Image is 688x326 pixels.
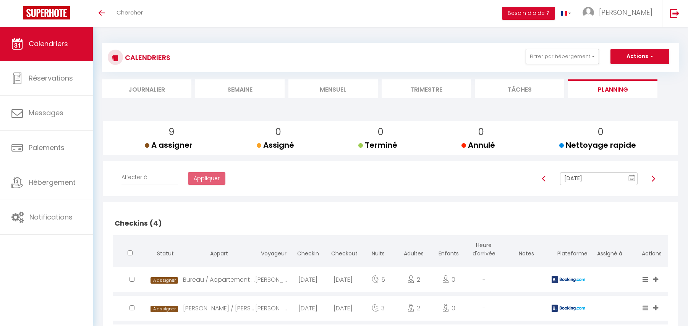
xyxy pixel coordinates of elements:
p: 9 [151,125,193,139]
p: 0 [565,125,636,139]
span: Chercher [117,8,143,16]
text: 10 [630,177,634,181]
span: Réservations [29,73,73,83]
div: - [466,267,502,292]
span: Assigné [257,140,294,150]
li: Trimestre [382,79,471,98]
span: [PERSON_NAME] [599,8,652,17]
div: 3 [361,296,396,321]
th: Assigné à [585,235,635,265]
div: [DATE] [325,296,361,321]
th: Adultes [396,235,431,265]
div: [DATE] [290,296,325,321]
span: A assigner [151,277,178,284]
span: Calendriers [29,39,68,48]
div: 0 [431,267,466,292]
div: [PERSON_NAME] [255,267,290,292]
h3: CALENDRIERS [123,49,170,66]
img: logout [670,8,680,18]
button: Filtrer par hébergement [526,49,599,64]
span: Hébergement [29,178,76,187]
th: Notes [502,235,552,265]
th: Enfants [431,235,466,265]
div: 2 [396,296,431,321]
div: [PERSON_NAME] / [PERSON_NAME] appart lumineux balcon [183,296,255,321]
span: Nettoyage rapide [559,140,636,150]
div: 0 [431,296,466,321]
img: arrow-right3.svg [650,176,656,182]
img: arrow-left3.svg [541,176,547,182]
span: Terminé [358,140,397,150]
div: 2 [396,267,431,292]
span: A assigner [145,140,193,150]
p: 0 [263,125,294,139]
div: [PERSON_NAME] [255,296,290,321]
img: Super Booking [23,6,70,19]
img: booking2.png [551,276,585,283]
h2: Checkins (4) [113,211,668,235]
li: Mensuel [288,79,378,98]
li: Planning [568,79,657,98]
p: 0 [364,125,397,139]
li: Tâches [475,79,564,98]
input: Select Date [560,172,638,185]
th: Checkout [325,235,361,265]
span: A assigner [151,306,178,312]
div: 5 [361,267,396,292]
span: Paiements [29,143,65,152]
li: Semaine [195,79,285,98]
th: Actions [635,235,668,265]
button: Besoin d'aide ? [502,7,555,20]
th: Voyageur [255,235,290,265]
img: booking2.png [551,305,585,312]
th: Checkin [290,235,325,265]
th: Nuits [361,235,396,265]
span: Statut [157,250,174,257]
li: Journalier [102,79,191,98]
span: Notifications [29,212,73,222]
span: Appart [210,250,228,257]
div: Bureau / Appartement central [GEOGRAPHIC_DATA] et confortable [183,267,255,292]
th: Plateforme [552,235,585,265]
button: Appliquer [188,172,225,185]
span: Messages [29,108,63,118]
th: Heure d'arrivée [466,235,502,265]
div: [DATE] [290,267,325,292]
div: [DATE] [325,267,361,292]
img: ... [583,7,594,18]
div: - [466,296,502,321]
span: Annulé [461,140,495,150]
p: 0 [468,125,495,139]
button: Actions [610,49,669,64]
